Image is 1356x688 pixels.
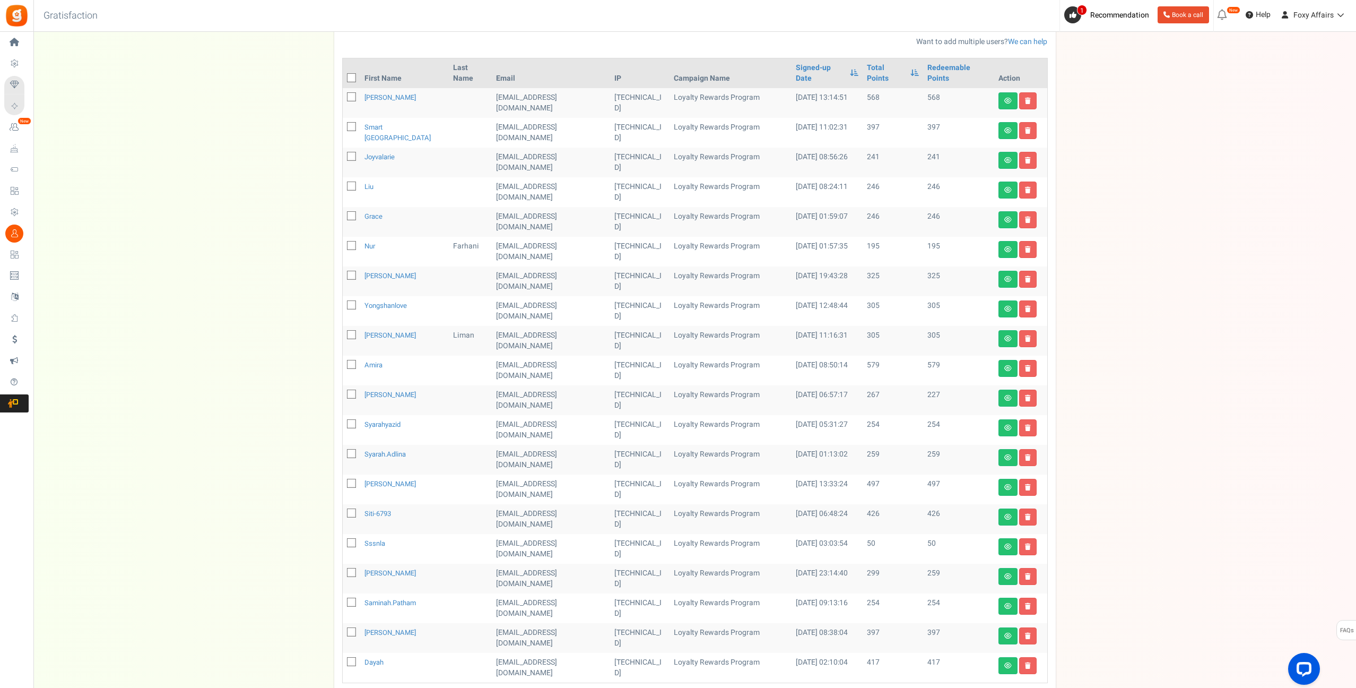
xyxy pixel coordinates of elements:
td: [DATE] 08:56:26 [792,148,863,177]
td: [TECHNICAL_ID] [610,118,670,148]
i: View details [1004,484,1012,491]
td: 325 [863,266,923,296]
a: Amira [364,360,383,370]
i: Delete user [1025,425,1031,431]
td: customer [492,148,610,177]
td: [TECHNICAL_ID] [610,326,670,356]
th: Campaign Name [670,58,792,88]
i: Delete user [1025,454,1031,461]
th: Action [994,58,1047,88]
a: siti-6793 [364,509,391,519]
a: Total Points [867,63,905,84]
td: [TECHNICAL_ID] [610,385,670,415]
td: customer [492,415,610,445]
td: [DATE] 11:02:31 [792,118,863,148]
i: Delete user [1025,633,1031,639]
td: customer [492,118,610,148]
td: [DATE] 06:57:17 [792,385,863,415]
td: [TECHNICAL_ID] [610,445,670,475]
span: FAQs [1340,621,1354,641]
td: 259 [923,445,994,475]
i: View details [1004,544,1012,550]
td: 299 [863,564,923,594]
td: [TECHNICAL_ID] [610,564,670,594]
i: Delete user [1025,217,1031,223]
i: Delete user [1025,157,1031,164]
td: 325 [923,266,994,296]
a: yongshanlove [364,300,407,311]
td: Loyalty Rewards Program [670,266,792,296]
a: 1 Recommendation [1064,6,1153,23]
a: We can help [1008,36,1047,47]
td: [DATE] 05:31:27 [792,415,863,445]
span: Recommendation [1090,10,1149,21]
a: [PERSON_NAME] [364,390,416,400]
a: joyvalarie [364,152,395,162]
td: 305 [923,326,994,356]
a: [PERSON_NAME] [364,271,416,281]
td: 50 [863,534,923,564]
td: Loyalty Rewards Program [670,445,792,475]
td: [DATE] 03:03:54 [792,534,863,564]
a: [PERSON_NAME] [364,330,416,340]
td: Loyalty Rewards Program [670,326,792,356]
img: Gratisfaction [5,4,29,28]
em: New [18,117,31,125]
td: customer [492,296,610,326]
i: Delete user [1025,276,1031,282]
td: Loyalty Rewards Program [670,653,792,683]
td: [DATE] 01:57:35 [792,237,863,266]
i: View details [1004,395,1012,401]
td: 254 [923,594,994,623]
td: 259 [923,564,994,594]
td: 246 [923,207,994,237]
i: Delete user [1025,573,1031,580]
td: 397 [863,623,923,653]
td: [DATE] 11:16:31 [792,326,863,356]
td: customer [492,385,610,415]
a: New [4,118,29,136]
td: Farhani [449,237,492,266]
span: Help [1253,10,1271,20]
td: customer [492,356,610,385]
td: customer [492,326,610,356]
i: Delete user [1025,98,1031,104]
em: New [1227,6,1240,14]
i: Delete user [1025,246,1031,253]
th: Email [492,58,610,88]
td: 426 [863,504,923,534]
td: [DATE] 01:13:02 [792,445,863,475]
a: Help [1241,6,1275,23]
td: 246 [863,177,923,207]
i: View details [1004,276,1012,282]
i: View details [1004,187,1012,193]
td: 305 [863,296,923,326]
td: customer [492,475,610,504]
td: customer [492,653,610,683]
td: 195 [863,237,923,266]
td: [TECHNICAL_ID] [610,266,670,296]
td: [DATE] 02:10:04 [792,653,863,683]
td: [DATE] 08:24:11 [792,177,863,207]
a: Book a call [1158,6,1209,23]
i: View details [1004,127,1012,134]
td: [TECHNICAL_ID] [610,237,670,266]
td: 397 [923,623,994,653]
td: Loyalty Rewards Program [670,623,792,653]
a: saminah.patham [364,598,416,608]
td: 497 [863,475,923,504]
td: [DATE] 13:33:24 [792,475,863,504]
td: 397 [863,118,923,148]
td: [TECHNICAL_ID] [610,177,670,207]
td: 267 [863,385,923,415]
i: View details [1004,663,1012,669]
td: 241 [923,148,994,177]
a: [PERSON_NAME] [364,627,416,638]
td: 305 [863,326,923,356]
i: View details [1004,573,1012,580]
a: sssnla [364,538,385,548]
td: 254 [863,415,923,445]
td: Loyalty Rewards Program [670,385,792,415]
h3: Gratisfaction [32,5,109,27]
